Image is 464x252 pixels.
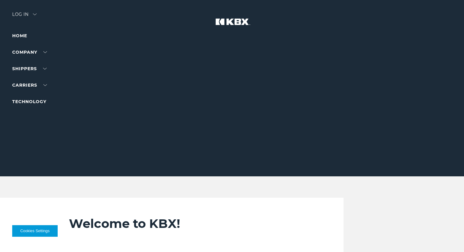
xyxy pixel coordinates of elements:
[12,12,37,21] div: Log in
[69,216,319,231] h2: Welcome to KBX!
[12,33,27,38] a: Home
[12,66,47,71] a: SHIPPERS
[33,13,37,15] img: arrow
[209,12,255,39] img: kbx logo
[12,115,52,121] a: RESOURCES
[12,225,58,237] button: Cookies Settings
[12,49,47,55] a: Company
[12,99,46,104] a: Technology
[12,82,47,88] a: Carriers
